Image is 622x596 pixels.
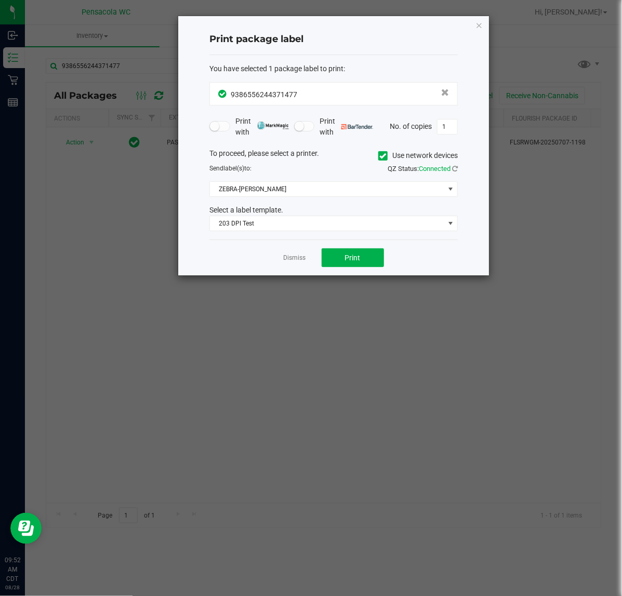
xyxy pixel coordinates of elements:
span: No. of copies [390,122,432,130]
span: 203 DPI Test [210,216,444,231]
span: Connected [419,165,451,173]
span: ZEBRA-[PERSON_NAME] [210,182,444,196]
label: Use network devices [378,150,458,161]
span: QZ Status: [388,165,458,173]
div: Select a label template. [202,205,466,216]
img: mark_magic_cybra.png [257,122,289,129]
span: Print with [235,116,289,138]
a: Dismiss [284,254,306,262]
span: In Sync [218,88,228,99]
button: Print [322,248,384,267]
img: bartender.png [341,124,373,129]
div: To proceed, please select a printer. [202,148,466,164]
span: 9386556244371477 [231,90,297,99]
iframe: Resource center [10,513,42,544]
span: Print [345,254,361,262]
span: You have selected 1 package label to print [209,64,343,73]
div: : [209,63,458,74]
span: label(s) [223,165,244,172]
span: Print with [320,116,373,138]
h4: Print package label [209,33,458,46]
span: Send to: [209,165,252,172]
